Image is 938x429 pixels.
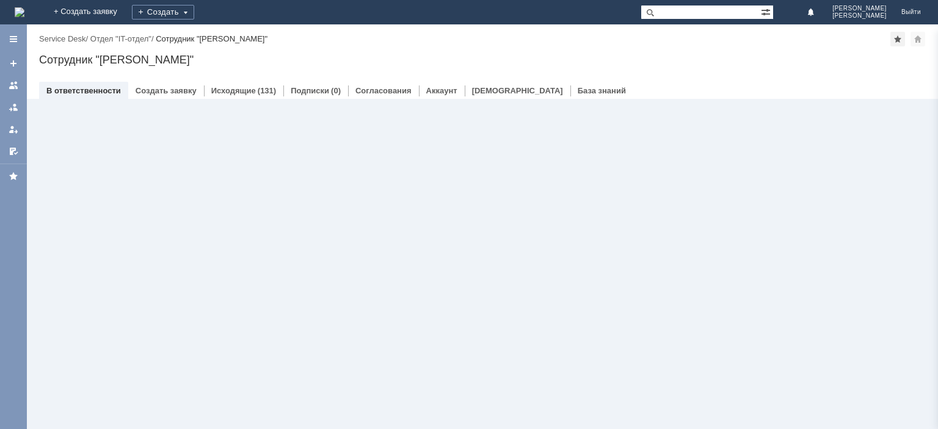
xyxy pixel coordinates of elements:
a: Мои заявки [4,120,23,139]
a: Заявки в моей ответственности [4,98,23,117]
div: / [39,34,90,43]
div: Сотрудник "[PERSON_NAME]" [39,54,926,66]
div: Добавить в избранное [890,32,905,46]
a: [DEMOGRAPHIC_DATA] [472,86,563,95]
a: Создать заявку [4,54,23,73]
a: Перейти на домашнюю страницу [15,7,24,17]
a: Аккаунт [426,86,457,95]
a: Подписки [291,86,329,95]
a: Исходящие [211,86,256,95]
div: (131) [258,86,276,95]
div: Сотрудник "[PERSON_NAME]" [156,34,267,43]
span: Расширенный поиск [761,5,773,17]
img: logo [15,7,24,17]
a: Мои согласования [4,142,23,161]
a: Согласования [355,86,412,95]
a: Service Desk [39,34,86,43]
a: База знаний [578,86,626,95]
span: [PERSON_NAME] [832,12,887,20]
a: Создать заявку [136,86,197,95]
a: Отдел "IT-отдел" [90,34,151,43]
div: / [90,34,156,43]
div: (0) [331,86,341,95]
a: В ответственности [46,86,121,95]
div: Создать [132,5,194,20]
span: [PERSON_NAME] [832,5,887,12]
a: Заявки на командах [4,76,23,95]
div: Сделать домашней страницей [911,32,925,46]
